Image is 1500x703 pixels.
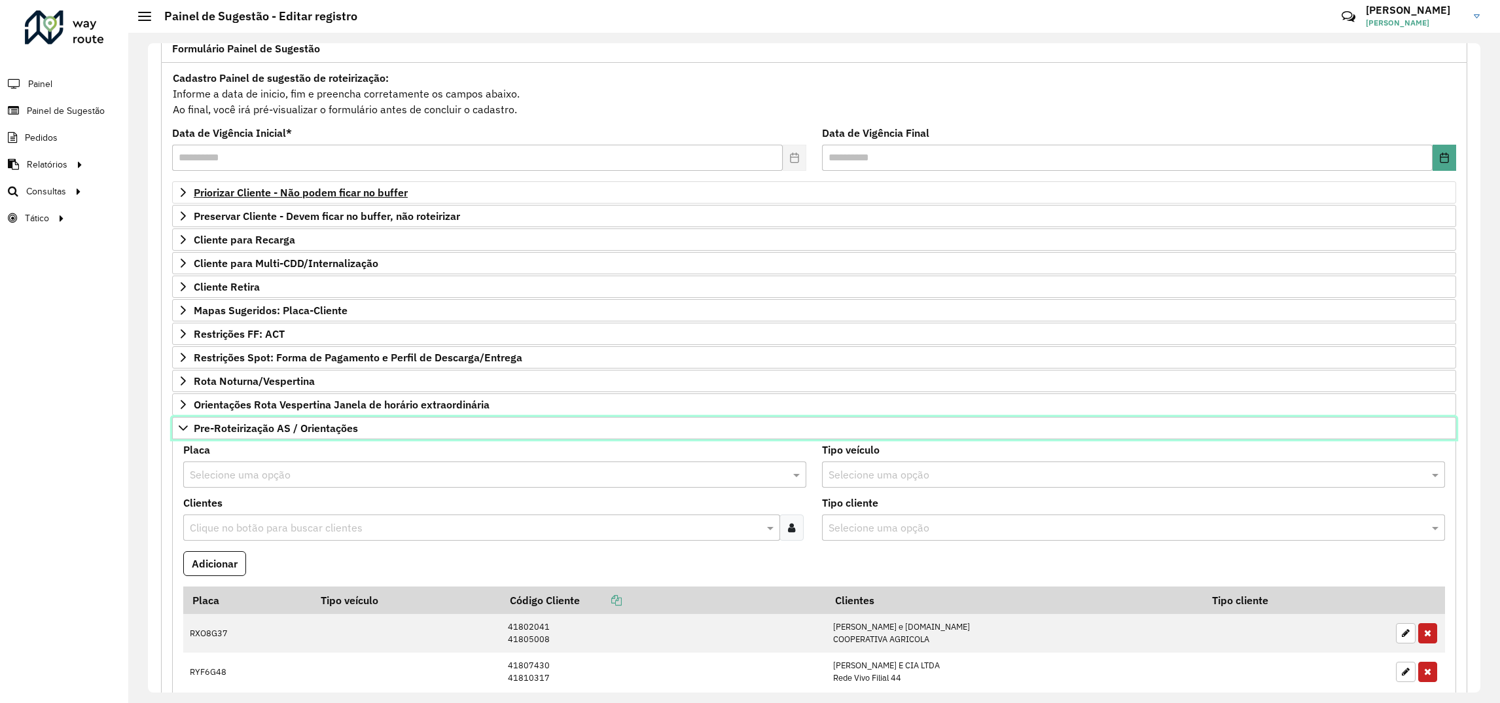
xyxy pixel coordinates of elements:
[501,586,827,614] th: Código Cliente
[194,258,378,268] span: Cliente para Multi-CDD/Internalização
[312,586,501,614] th: Tipo veículo
[151,9,357,24] h2: Painel de Sugestão - Editar registro
[1366,17,1464,29] span: [PERSON_NAME]
[194,305,348,315] span: Mapas Sugeridos: Placa-Cliente
[183,653,312,691] td: RYF6G48
[172,393,1456,416] a: Orientações Rota Vespertina Janela de horário extraordinária
[194,352,522,363] span: Restrições Spot: Forma de Pagamento e Perfil de Descarga/Entrega
[194,281,260,292] span: Cliente Retira
[172,299,1456,321] a: Mapas Sugeridos: Placa-Cliente
[194,187,408,198] span: Priorizar Cliente - Não podem ficar no buffer
[172,346,1456,369] a: Restrições Spot: Forma de Pagamento e Perfil de Descarga/Entrega
[183,586,312,614] th: Placa
[826,586,1203,614] th: Clientes
[1334,3,1363,31] a: Contato Rápido
[580,594,622,607] a: Copiar
[173,71,389,84] strong: Cadastro Painel de sugestão de roteirização:
[183,551,246,576] button: Adicionar
[183,614,312,653] td: RXO8G37
[27,158,67,171] span: Relatórios
[172,43,320,54] span: Formulário Painel de Sugestão
[172,370,1456,392] a: Rota Noturna/Vespertina
[501,614,827,653] td: 41802041 41805008
[1366,4,1464,16] h3: [PERSON_NAME]
[1203,586,1389,614] th: Tipo cliente
[172,276,1456,298] a: Cliente Retira
[194,211,460,221] span: Preservar Cliente - Devem ficar no buffer, não roteirizar
[1433,145,1456,171] button: Choose Date
[822,442,880,458] label: Tipo veículo
[172,228,1456,251] a: Cliente para Recarga
[194,399,490,410] span: Orientações Rota Vespertina Janela de horário extraordinária
[172,181,1456,204] a: Priorizar Cliente - Não podem ficar no buffer
[25,211,49,225] span: Tático
[826,653,1203,691] td: [PERSON_NAME] E CIA LTDA Rede Vivo Filial 44
[172,252,1456,274] a: Cliente para Multi-CDD/Internalização
[172,417,1456,439] a: Pre-Roteirização AS / Orientações
[183,442,210,458] label: Placa
[26,185,66,198] span: Consultas
[25,131,58,145] span: Pedidos
[172,69,1456,118] div: Informe a data de inicio, fim e preencha corretamente os campos abaixo. Ao final, você irá pré-vi...
[27,104,105,118] span: Painel de Sugestão
[194,329,285,339] span: Restrições FF: ACT
[172,205,1456,227] a: Preservar Cliente - Devem ficar no buffer, não roteirizar
[194,423,358,433] span: Pre-Roteirização AS / Orientações
[822,495,878,511] label: Tipo cliente
[826,614,1203,653] td: [PERSON_NAME] e [DOMAIN_NAME] COOPERATIVA AGRICOLA
[501,653,827,691] td: 41807430 41810317
[172,125,292,141] label: Data de Vigência Inicial
[172,323,1456,345] a: Restrições FF: ACT
[28,77,52,91] span: Painel
[194,376,315,386] span: Rota Noturna/Vespertina
[194,234,295,245] span: Cliente para Recarga
[183,495,223,511] label: Clientes
[822,125,929,141] label: Data de Vigência Final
